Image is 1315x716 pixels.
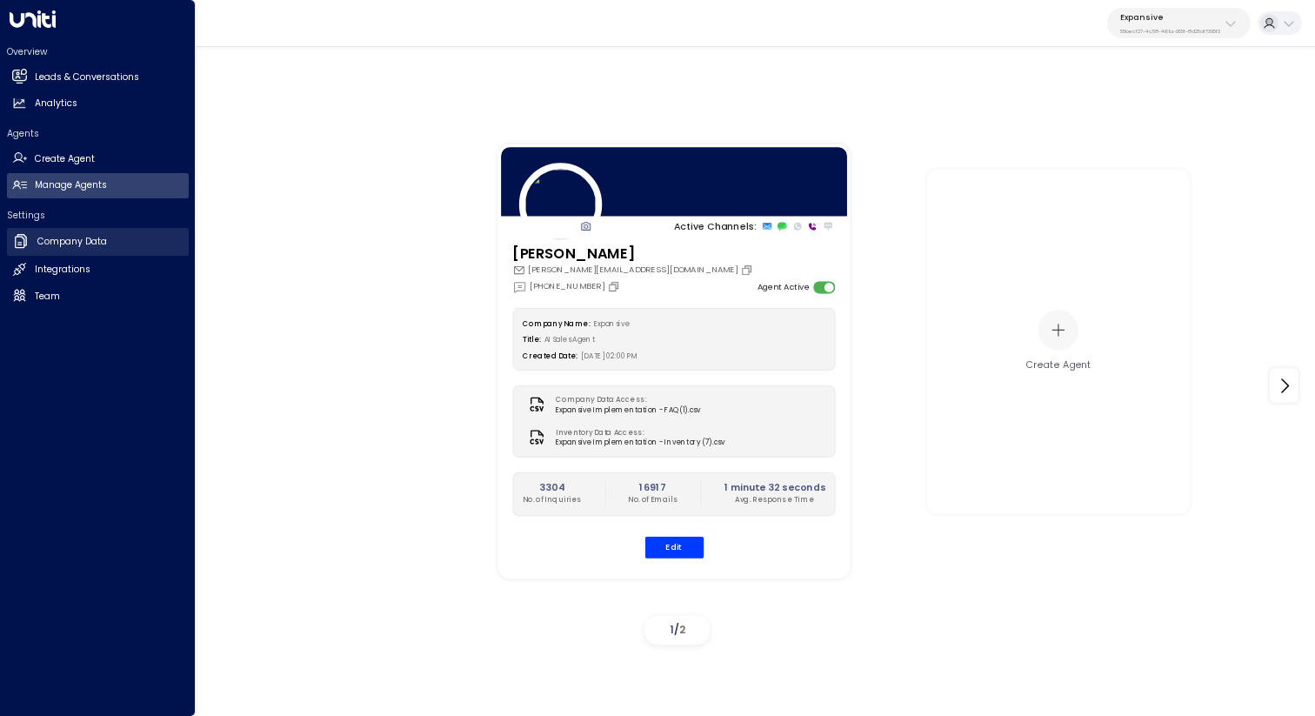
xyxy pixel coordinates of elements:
[7,146,189,171] a: Create Agent
[7,45,189,58] h2: Overview
[35,97,77,110] h2: Analytics
[512,243,756,264] h3: [PERSON_NAME]
[1120,12,1220,23] p: Expansive
[593,319,629,329] span: Expansive
[7,64,189,90] a: Leads & Conversations
[628,495,678,505] p: No. of Emails
[555,427,718,438] label: Inventory Data Access:
[523,495,582,505] p: No. of Inquiries
[581,352,638,362] span: [DATE] 02:00 PM
[555,394,694,405] label: Company Data Access:
[740,264,756,276] button: Copy
[37,235,107,249] h2: Company Data
[7,209,189,222] h2: Settings
[555,438,724,448] span: Expansive Implementation - Inventory (7).csv
[724,481,824,495] h2: 1 minute 32 seconds
[35,152,95,166] h2: Create Agent
[512,264,756,276] div: [PERSON_NAME][EMAIL_ADDRESS][DOMAIN_NAME]
[512,279,623,293] div: [PHONE_NUMBER]
[7,228,189,256] a: Company Data
[523,319,590,329] label: Company Name:
[674,219,757,233] p: Active Channels:
[35,70,139,84] h2: Leads & Conversations
[644,616,710,645] div: /
[1026,358,1091,372] div: Create Agent
[1120,28,1220,35] p: 55becf27-4c58-461a-955f-8d25af7395f3
[555,405,700,416] span: Expansive Implementation - FAQ (1).csv
[35,178,107,192] h2: Manage Agents
[1107,8,1251,38] button: Expansive55becf27-4c58-461a-955f-8d25af7395f3
[628,481,678,495] h2: 16917
[7,127,189,140] h2: Agents
[724,495,824,505] p: Avg. Response Time
[7,258,189,283] a: Integrations
[757,281,808,293] label: Agent Active
[7,284,189,309] a: Team
[523,481,582,495] h2: 3304
[7,173,189,198] a: Manage Agents
[544,336,595,345] span: AI Sales Agent
[35,263,90,277] h2: Integrations
[670,622,674,637] span: 1
[607,280,623,292] button: Copy
[679,622,685,637] span: 2
[523,352,577,362] label: Created Date:
[644,537,704,559] button: Edit
[35,290,60,304] h2: Team
[7,91,189,117] a: Analytics
[523,336,541,345] label: Title:
[518,163,601,245] img: 11_headshot.jpg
